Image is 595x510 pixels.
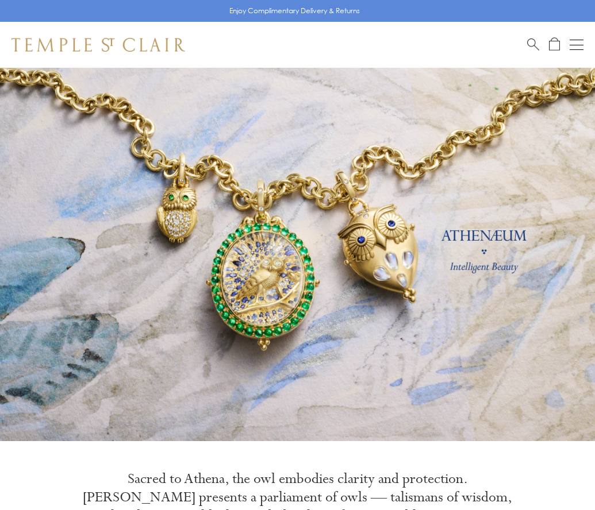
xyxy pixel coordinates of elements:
p: Enjoy Complimentary Delivery & Returns [229,5,360,17]
img: Temple St. Clair [11,38,185,52]
a: Search [527,37,539,52]
button: Open navigation [570,38,584,52]
a: Open Shopping Bag [549,37,560,52]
